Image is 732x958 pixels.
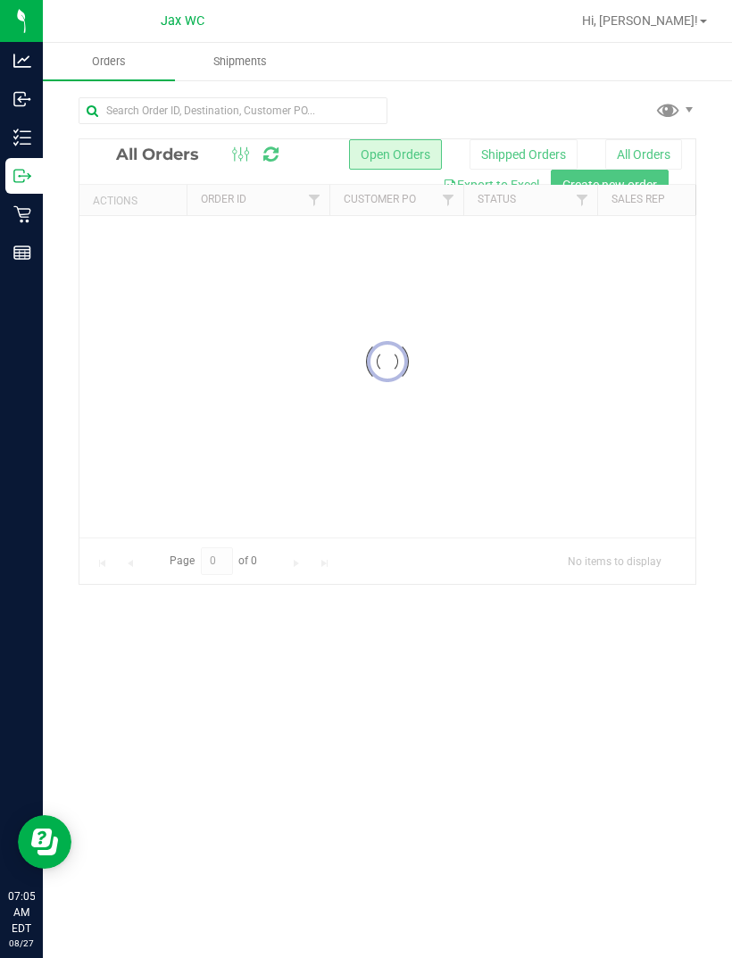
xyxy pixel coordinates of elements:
inline-svg: Reports [13,244,31,262]
span: Jax WC [161,13,204,29]
iframe: Resource center [18,815,71,869]
inline-svg: Inbound [13,90,31,108]
input: Search Order ID, Destination, Customer PO... [79,97,387,124]
a: Shipments [175,43,307,80]
inline-svg: Inventory [13,129,31,146]
p: 07:05 AM EDT [8,888,35,937]
span: Orders [68,54,150,70]
inline-svg: Analytics [13,52,31,70]
a: Orders [43,43,175,80]
span: Shipments [189,54,291,70]
inline-svg: Retail [13,205,31,223]
p: 08/27 [8,937,35,950]
span: Hi, [PERSON_NAME]! [582,13,698,28]
inline-svg: Outbound [13,167,31,185]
